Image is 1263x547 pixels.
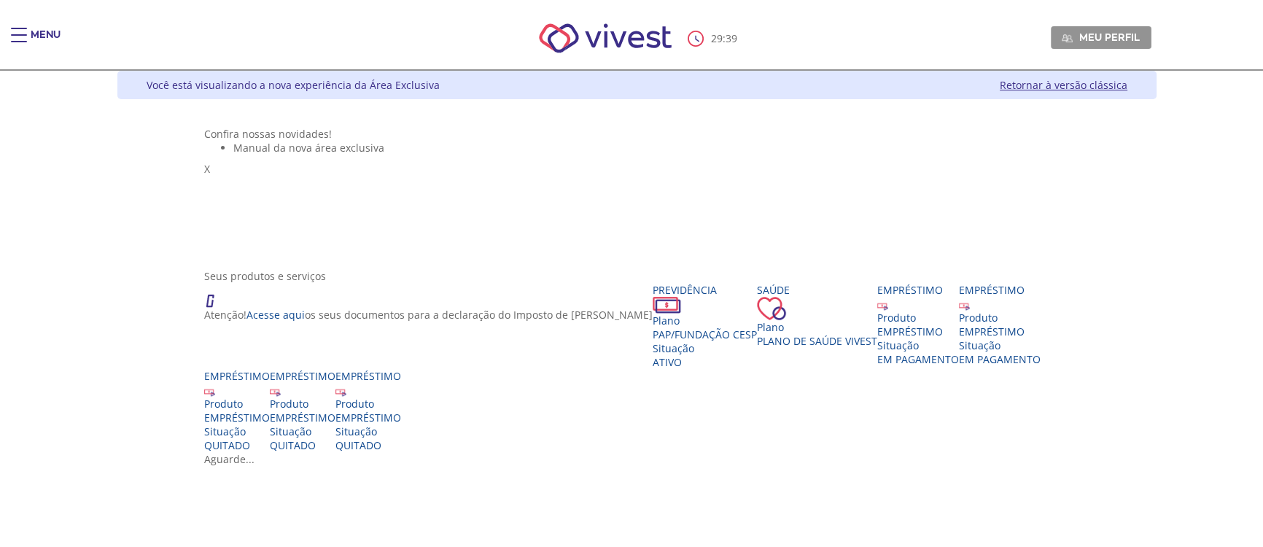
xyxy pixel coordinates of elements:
span: 29 [711,31,723,45]
a: Meu perfil [1051,26,1151,48]
a: Empréstimo Produto EMPRÉSTIMO Situação EM PAGAMENTO [959,283,1041,366]
img: ico_dinheiro.png [653,297,681,314]
span: Ativo [653,355,682,369]
img: ico_emprestimo.svg [204,386,215,397]
div: Empréstimo [877,283,959,297]
span: QUITADO [204,438,250,452]
div: EMPRÉSTIMO [204,411,270,424]
div: Confira nossas novidades! [204,127,1070,141]
div: Produto [270,397,335,411]
span: Plano de Saúde VIVEST [757,334,877,348]
span: Manual da nova área exclusiva [233,141,384,155]
img: ico_atencao.png [204,283,229,308]
span: 39 [726,31,737,45]
img: Vivest [523,7,688,69]
span: Meu perfil [1079,31,1140,44]
div: Previdência [653,283,757,297]
div: Você está visualizando a nova experiência da Área Exclusiva [147,78,440,92]
a: Empréstimo Produto EMPRÉSTIMO Situação QUITADO [335,369,401,452]
span: QUITADO [335,438,381,452]
img: ico_emprestimo.svg [959,300,970,311]
p: Atenção! os seus documentos para a declaração do Imposto de [PERSON_NAME] [204,308,653,322]
div: EMPRÉSTIMO [335,411,401,424]
a: Saúde PlanoPlano de Saúde VIVEST [757,283,877,348]
span: X [204,162,210,176]
a: Previdência PlanoPAP/Fundação CESP SituaçãoAtivo [653,283,757,369]
div: Empréstimo [959,283,1041,297]
div: EMPRÉSTIMO [270,411,335,424]
div: Situação [959,338,1041,352]
div: EMPRÉSTIMO [877,325,959,338]
div: Situação [877,338,959,352]
div: Situação [204,424,270,438]
img: ico_emprestimo.svg [877,300,888,311]
a: Retornar à versão clássica [1000,78,1127,92]
img: ico_emprestimo.svg [335,386,346,397]
div: Seus produtos e serviços [204,269,1070,283]
div: Menu [31,28,61,57]
span: PAP/Fundação CESP [653,327,757,341]
a: Empréstimo Produto EMPRÉSTIMO Situação QUITADO [204,369,270,452]
img: ico_emprestimo.svg [270,386,281,397]
div: Plano [653,314,757,327]
div: Empréstimo [335,369,401,383]
a: Acesse aqui [246,308,305,322]
span: EM PAGAMENTO [877,352,959,366]
section: <span lang="en" dir="ltr">ProdutosCard</span> [204,269,1070,466]
section: <span lang="pt-BR" dir="ltr">Visualizador do Conteúdo da Web</span> 1 [204,127,1070,255]
div: Situação [270,424,335,438]
div: Produto [877,311,959,325]
div: Produto [204,397,270,411]
div: : [688,31,740,47]
a: Empréstimo Produto EMPRÉSTIMO Situação QUITADO [270,369,335,452]
div: Saúde [757,283,877,297]
div: Aguarde... [204,452,1070,466]
div: Produto [335,397,401,411]
div: EMPRÉSTIMO [959,325,1041,338]
div: Produto [959,311,1041,325]
img: Meu perfil [1062,33,1073,44]
div: Plano [757,320,877,334]
div: Situação [653,341,757,355]
div: Situação [335,424,401,438]
span: EM PAGAMENTO [959,352,1041,366]
div: Empréstimo [204,369,270,383]
a: Empréstimo Produto EMPRÉSTIMO Situação EM PAGAMENTO [877,283,959,366]
img: ico_coracao.png [757,297,786,320]
div: Empréstimo [270,369,335,383]
span: QUITADO [270,438,316,452]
